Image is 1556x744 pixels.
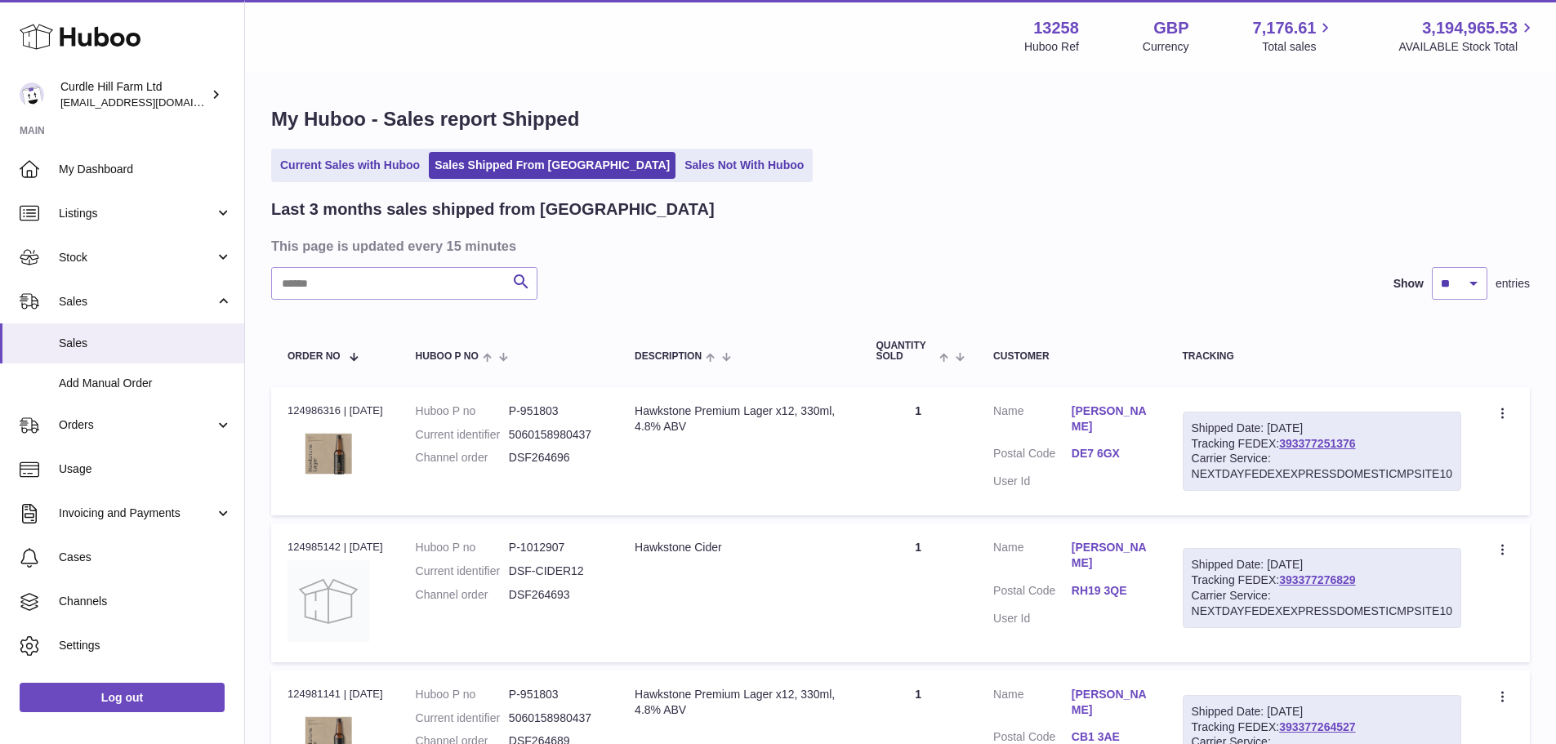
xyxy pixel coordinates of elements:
[288,687,383,702] div: 124981141 | [DATE]
[1072,446,1150,461] a: DE7 6GX
[416,450,509,466] dt: Channel order
[1153,17,1188,39] strong: GBP
[993,611,1072,626] dt: User Id
[1072,540,1150,571] a: [PERSON_NAME]
[509,540,602,555] dd: P-1012907
[59,594,232,609] span: Channels
[1072,687,1150,718] a: [PERSON_NAME]
[271,106,1530,132] h1: My Huboo - Sales report Shipped
[59,376,232,391] span: Add Manual Order
[1072,403,1150,434] a: [PERSON_NAME]
[416,427,509,443] dt: Current identifier
[1192,588,1452,619] div: Carrier Service: NEXTDAYFEDEXEXPRESSDOMESTICMPSITE10
[993,687,1072,722] dt: Name
[416,351,479,362] span: Huboo P no
[60,79,207,110] div: Curdle Hill Farm Ltd
[416,403,509,419] dt: Huboo P no
[274,152,426,179] a: Current Sales with Huboo
[59,162,232,177] span: My Dashboard
[1496,276,1530,292] span: entries
[993,583,1072,603] dt: Postal Code
[509,711,602,726] dd: 5060158980437
[59,417,215,433] span: Orders
[509,564,602,579] dd: DSF-CIDER12
[876,341,934,362] span: Quantity Sold
[271,237,1526,255] h3: This page is updated every 15 minutes
[993,540,1072,575] dt: Name
[271,198,715,221] h2: Last 3 months sales shipped from [GEOGRAPHIC_DATA]
[1192,421,1452,436] div: Shipped Date: [DATE]
[59,336,232,351] span: Sales
[59,461,232,477] span: Usage
[1024,39,1079,55] div: Huboo Ref
[1192,704,1452,719] div: Shipped Date: [DATE]
[1192,557,1452,572] div: Shipped Date: [DATE]
[1393,276,1424,292] label: Show
[1253,17,1317,39] span: 7,176.61
[1398,39,1536,55] span: AVAILABLE Stock Total
[509,403,602,419] dd: P-951803
[416,587,509,603] dt: Channel order
[1072,583,1150,599] a: RH19 3QE
[509,587,602,603] dd: DSF264693
[1279,720,1355,733] a: 393377264527
[635,540,843,555] div: Hawkstone Cider
[1253,17,1335,55] a: 7,176.61 Total sales
[1033,17,1079,39] strong: 13258
[59,506,215,521] span: Invoicing and Payments
[509,427,602,443] dd: 5060158980437
[59,550,232,565] span: Cases
[859,523,977,662] td: 1
[59,206,215,221] span: Listings
[679,152,809,179] a: Sales Not With Huboo
[635,351,702,362] span: Description
[416,687,509,702] dt: Huboo P no
[288,351,341,362] span: Order No
[1183,351,1461,362] div: Tracking
[20,82,44,107] img: internalAdmin-13258@internal.huboo.com
[509,687,602,702] dd: P-951803
[20,683,225,712] a: Log out
[59,250,215,265] span: Stock
[509,450,602,466] dd: DSF264696
[1183,412,1461,492] div: Tracking FEDEX:
[59,294,215,310] span: Sales
[635,687,843,718] div: Hawkstone Premium Lager x12, 330ml, 4.8% ABV
[288,560,369,642] img: no-photo.jpg
[1143,39,1189,55] div: Currency
[1422,17,1518,39] span: 3,194,965.53
[416,540,509,555] dt: Huboo P no
[993,351,1149,362] div: Customer
[1279,573,1355,586] a: 393377276829
[635,403,843,434] div: Hawkstone Premium Lager x12, 330ml, 4.8% ABV
[1279,437,1355,450] a: 393377251376
[429,152,675,179] a: Sales Shipped From [GEOGRAPHIC_DATA]
[416,711,509,726] dt: Current identifier
[1262,39,1335,55] span: Total sales
[288,403,383,418] div: 124986316 | [DATE]
[59,638,232,653] span: Settings
[1192,451,1452,482] div: Carrier Service: NEXTDAYFEDEXEXPRESSDOMESTICMPSITE10
[1183,548,1461,628] div: Tracking FEDEX:
[859,387,977,516] td: 1
[288,423,369,484] img: 132581708521438.jpg
[993,403,1072,439] dt: Name
[60,96,240,109] span: [EMAIL_ADDRESS][DOMAIN_NAME]
[993,446,1072,466] dt: Postal Code
[1398,17,1536,55] a: 3,194,965.53 AVAILABLE Stock Total
[416,564,509,579] dt: Current identifier
[993,474,1072,489] dt: User Id
[288,540,383,555] div: 124985142 | [DATE]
